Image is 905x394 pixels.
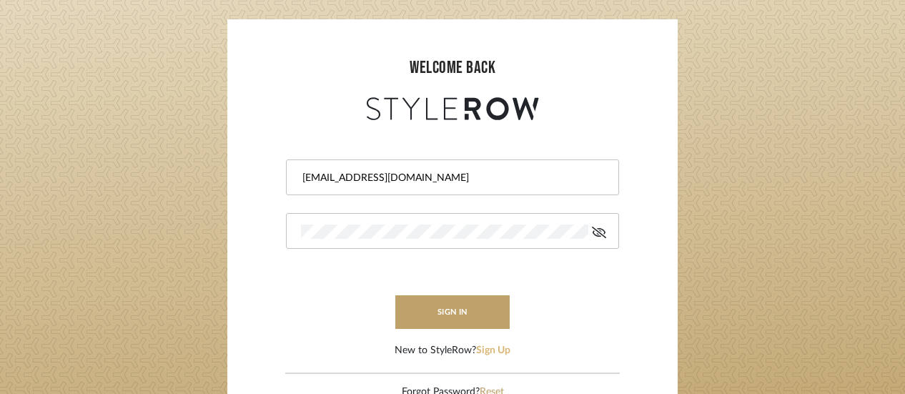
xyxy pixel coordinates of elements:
button: Sign Up [476,343,510,358]
div: New to StyleRow? [395,343,510,358]
div: welcome back [242,55,663,81]
input: Email Address [301,171,600,185]
button: sign in [395,295,510,329]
